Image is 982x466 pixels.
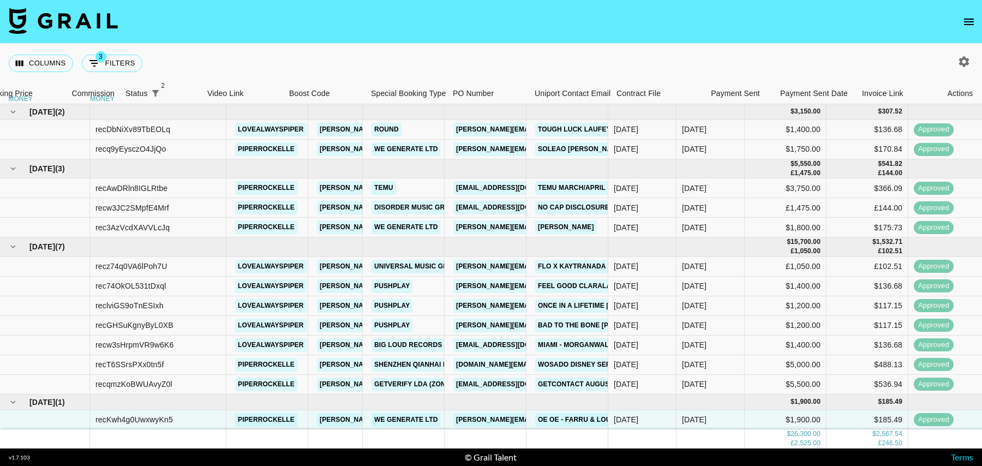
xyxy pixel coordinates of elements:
div: $1,750.00 [745,140,827,159]
div: 17/07/2025 [614,202,638,213]
div: Jul '25 [682,202,706,213]
div: 19/08/2025 [614,280,638,291]
a: We Generate Ltd [372,413,440,427]
div: Special Booking Type [366,83,447,104]
div: reclviGS9oTnESIxh [95,300,164,311]
div: $3,750.00 [745,178,827,198]
div: Aug '25 [682,379,706,390]
span: approved [914,203,954,213]
div: Jul '25 [682,222,706,233]
div: $ [872,237,876,247]
div: $1,900.00 [745,410,827,430]
a: OE OE - FARRU & Louis.bpm [535,413,637,427]
div: $ [791,107,794,116]
button: Select columns [9,55,73,72]
div: 2,525.00 [794,439,821,448]
a: Shenzhen Qianhai Magwow Technology [DOMAIN_NAME] [372,358,584,372]
div: Contract File [616,83,661,104]
a: Tough Luck laufey [535,123,614,136]
div: $1,800.00 [745,218,827,237]
div: $ [872,429,876,439]
span: approved [914,183,954,194]
div: 2,567.54 [876,429,902,439]
div: recKwh4g0UwxwyKn5 [95,414,173,425]
img: Grail Talent [9,8,118,34]
div: £ [791,169,794,178]
div: Aug '25 [682,300,706,311]
a: lovealwayspiper [235,338,307,352]
div: Status [125,83,148,104]
div: $488.13 [827,355,908,375]
div: £ [878,439,882,448]
div: $170.84 [827,140,908,159]
a: [PERSON_NAME][EMAIL_ADDRESS][DOMAIN_NAME] [317,338,495,352]
span: ( 7 ) [55,241,65,252]
div: $ [791,159,794,169]
div: Jul '25 [682,183,706,194]
div: £1,050.00 [745,257,827,277]
div: $366.09 [827,178,908,198]
a: Feel Good claralasan [535,279,628,293]
a: Universal Music Group [372,260,465,273]
span: ( 1 ) [55,397,65,408]
div: 15/09/2025 [614,414,638,425]
div: £ [878,247,882,256]
div: 30/07/2025 [614,261,638,272]
div: recz74q0VA6lPoh7U [95,261,167,272]
a: Once In A Lifetime [PERSON_NAME] [535,299,665,313]
div: Commission [71,83,115,104]
div: £ [791,247,794,256]
a: PushPlay [372,279,412,293]
div: $1,200.00 [745,296,827,316]
a: [PERSON_NAME][EMAIL_ADDRESS][DOMAIN_NAME] [453,299,631,313]
div: recAwDRln8IGLRtbe [95,183,167,194]
a: [EMAIL_ADDRESS][DOMAIN_NAME] [453,181,576,195]
div: $536.94 [827,375,908,395]
span: 2 [158,80,169,91]
div: 1,475.00 [794,169,821,178]
a: no cap Disclosure [535,201,612,214]
a: PushPlay [372,319,412,332]
div: Invoice Link [862,83,903,104]
a: We Generate Ltd [372,220,440,234]
div: recGHSuKgnyByL0XB [95,320,173,331]
div: 3,150.00 [794,107,821,116]
a: [PERSON_NAME][EMAIL_ADDRESS][DOMAIN_NAME] [317,142,495,156]
a: piperrockelle [235,142,297,156]
a: TEMU March/April [535,181,608,195]
a: [PERSON_NAME][EMAIL_ADDRESS][DOMAIN_NAME] [317,358,495,372]
a: [EMAIL_ADDRESS][DOMAIN_NAME] [453,338,576,352]
div: Sep '25 [682,414,706,425]
div: $117.15 [827,296,908,316]
a: [EMAIL_ADDRESS][DOMAIN_NAME] [453,201,576,214]
div: Payment Sent [711,83,760,104]
div: $1,400.00 [745,336,827,355]
div: recDbNiXv89TbEOLq [95,124,170,135]
div: 06/06/2025 [614,144,638,154]
div: Payment Sent Date [775,83,857,104]
div: $5,000.00 [745,355,827,375]
div: Actions [938,83,982,104]
div: 06/06/2025 [614,124,638,135]
a: [PERSON_NAME][EMAIL_ADDRESS][DOMAIN_NAME] [317,413,495,427]
button: hide children [5,239,21,254]
span: approved [914,360,954,370]
a: piperrockelle [235,201,297,214]
div: £ [878,169,882,178]
span: [DATE] [29,163,55,174]
div: rec3AzVcdXAVVLcJq [95,222,170,233]
span: approved [914,320,954,331]
div: $1,400.00 [745,120,827,140]
a: Round [372,123,402,136]
button: hide children [5,395,21,410]
button: Sort [163,86,178,101]
div: Status [120,83,202,104]
a: [PERSON_NAME][EMAIL_ADDRESS][DOMAIN_NAME] [317,201,495,214]
span: approved [914,124,954,135]
div: $ [787,429,791,439]
div: 20/03/2025 [614,183,638,194]
div: Boost Code [289,83,330,104]
span: 3 [95,51,106,62]
button: Show filters [82,55,142,72]
button: hide children [5,161,21,176]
